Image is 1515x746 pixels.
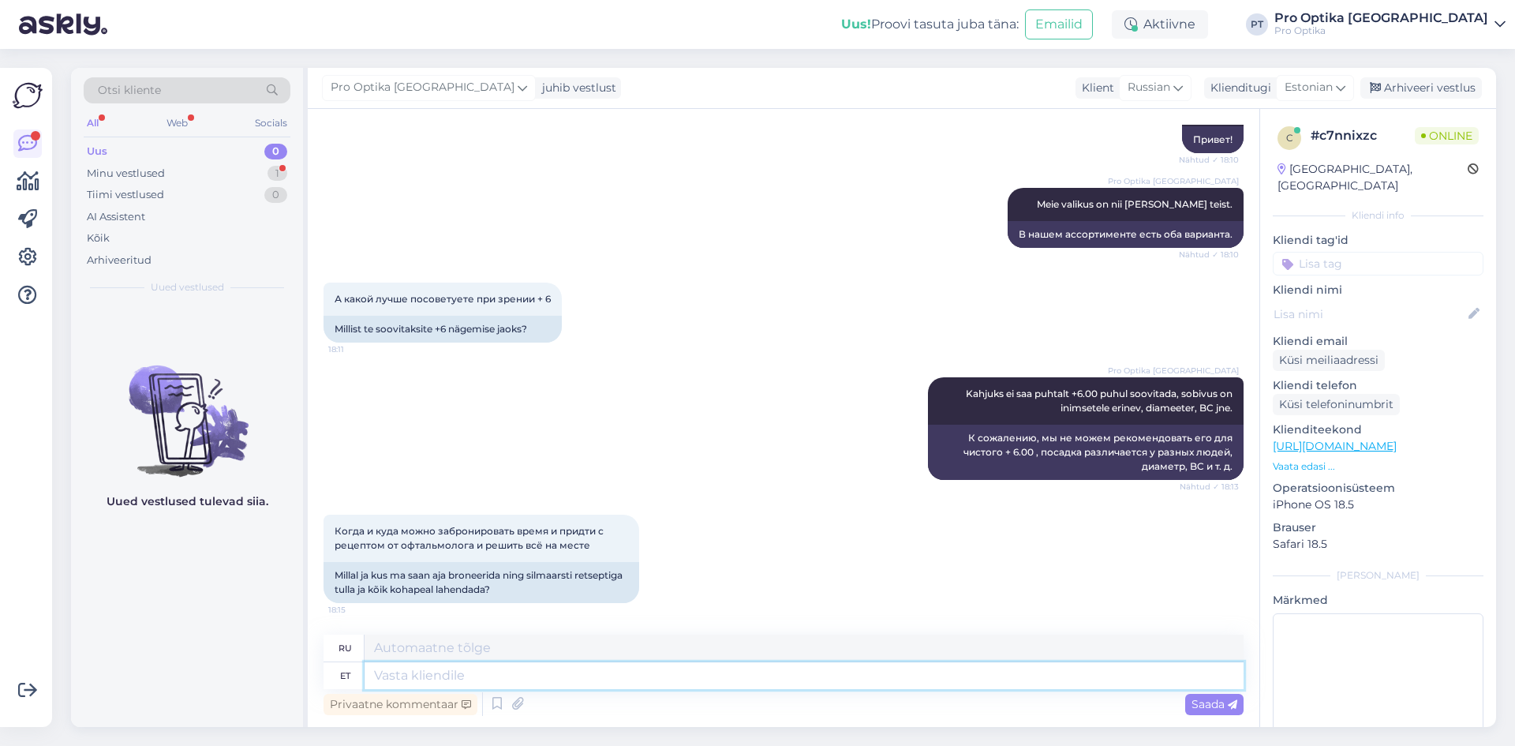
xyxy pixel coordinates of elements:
div: 1 [267,166,287,182]
input: Lisa tag [1273,252,1483,276]
span: Estonian [1285,79,1333,96]
span: Saada [1191,697,1237,711]
p: Klienditeekond [1273,422,1483,438]
span: Russian [1128,79,1170,96]
div: К сожалению, мы не можем рекомендовать его для чистого + 6.00 , посадка различается у разных люде... [928,425,1244,480]
div: Privaatne kommentaar [324,694,477,715]
a: Pro Optika [GEOGRAPHIC_DATA]Pro Optika [1274,12,1506,37]
div: Tiimi vestlused [87,187,164,203]
div: 0 [264,187,287,203]
p: Märkmed [1273,592,1483,609]
p: Kliendi telefon [1273,377,1483,394]
div: Web [163,113,191,133]
div: et [340,662,350,689]
p: Uued vestlused tulevad siia. [107,493,268,510]
p: Operatsioonisüsteem [1273,480,1483,497]
a: [URL][DOMAIN_NAME] [1273,439,1397,453]
span: Когда и куда можно забронировать время и придти с рецептом от офтальмолога и решить всё на месте [335,525,606,551]
div: Socials [252,113,290,133]
span: А какой лучше посоветуете при зрении + 6 [335,293,551,305]
div: AI Assistent [87,209,145,225]
p: Safari 18.5 [1273,536,1483,553]
div: [GEOGRAPHIC_DATA], [GEOGRAPHIC_DATA] [1277,161,1468,194]
p: Kliendi email [1273,333,1483,350]
b: Uus! [841,17,871,32]
div: Minu vestlused [87,166,165,182]
img: No chats [71,337,303,479]
div: Millist te soovitaksite +6 nägemise jaoks? [324,316,562,343]
div: Pro Optika [1274,24,1488,37]
span: 18:11 [328,343,387,355]
span: Meie valikus on nii [PERSON_NAME] teist. [1037,198,1233,210]
div: Küsi telefoninumbrit [1273,394,1400,415]
div: Arhiveeritud [87,253,151,268]
p: Kliendi tag'id [1273,232,1483,249]
div: Küsi meiliaadressi [1273,350,1385,371]
div: Uus [87,144,107,159]
div: В нашем ассортименте есть оба варианта. [1008,221,1244,248]
p: Vaata edasi ... [1273,459,1483,474]
div: Proovi tasuta juba täna: [841,15,1019,34]
span: Pro Optika [GEOGRAPHIC_DATA] [331,79,514,96]
div: PT [1246,13,1268,36]
span: Pro Optika [GEOGRAPHIC_DATA] [1108,365,1239,377]
span: c [1286,132,1293,144]
div: All [84,113,102,133]
div: Aktiivne [1112,10,1208,39]
div: [PERSON_NAME] [1273,568,1483,583]
div: juhib vestlust [536,80,616,96]
div: Klienditugi [1204,80,1271,96]
span: Online [1415,127,1479,144]
div: Kõik [87,231,110,246]
div: Klient [1075,80,1114,96]
p: iPhone OS 18.5 [1273,497,1483,513]
p: Kliendi nimi [1273,282,1483,298]
div: 0 [264,144,287,159]
div: Pro Optika [GEOGRAPHIC_DATA] [1274,12,1488,24]
span: Otsi kliente [98,82,161,99]
span: Nähtud ✓ 18:13 [1180,481,1239,493]
div: Millal ja kus ma saan aja broneerida ning silmaarsti retseptiga tulla ja kõik kohapeal lahendada? [324,562,639,603]
span: Nähtud ✓ 18:10 [1179,249,1239,261]
input: Lisa nimi [1274,306,1465,323]
div: Kliendi info [1273,208,1483,223]
span: 18:15 [328,604,387,616]
p: Brauser [1273,519,1483,536]
div: Arhiveeri vestlus [1360,77,1482,99]
span: Kahjuks ei saa puhtalt +6.00 puhul soovitada, sobivus on inimsetele erinev, diameeter, BC jne. [966,388,1235,414]
img: Askly Logo [13,81,43,111]
div: Привет! [1182,126,1244,153]
span: Uued vestlused [151,280,224,294]
div: ru [339,635,352,662]
span: Pro Optika [GEOGRAPHIC_DATA] [1108,175,1239,187]
span: Nähtud ✓ 18:10 [1179,154,1239,166]
div: # c7nnixzc [1311,126,1415,145]
button: Emailid [1025,9,1093,39]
